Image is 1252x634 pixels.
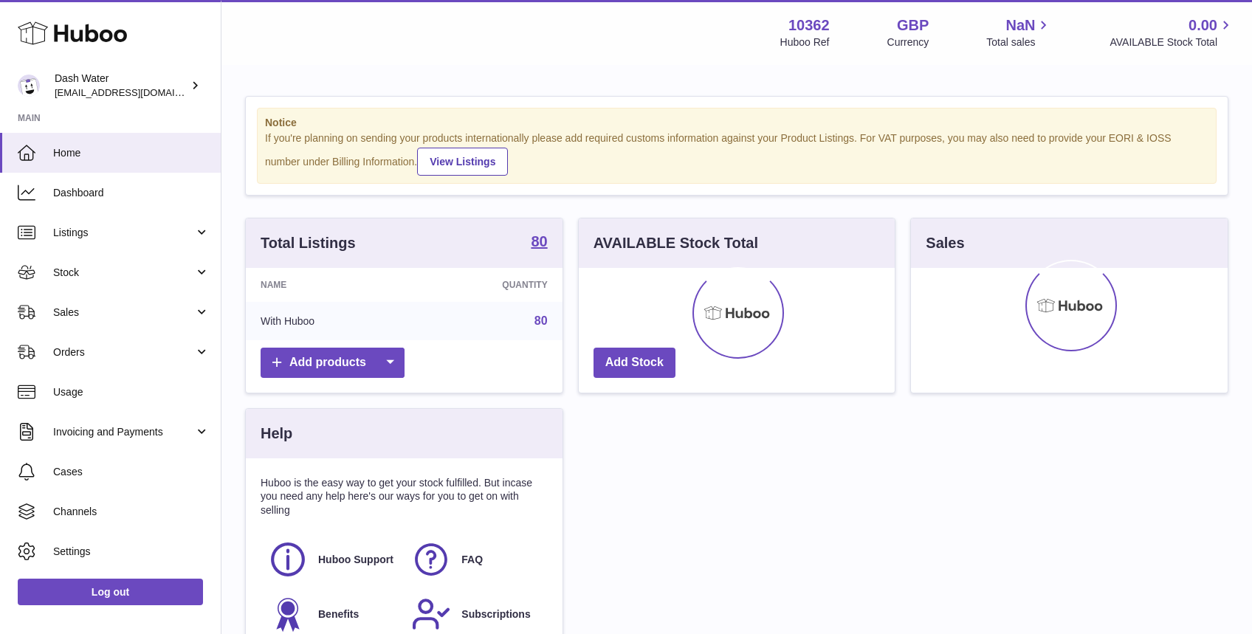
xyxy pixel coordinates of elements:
span: Stock [53,266,194,280]
div: If you're planning on sending your products internationally please add required customs informati... [265,131,1208,176]
strong: Notice [265,116,1208,130]
span: Invoicing and Payments [53,425,194,439]
span: Usage [53,385,210,399]
span: [EMAIL_ADDRESS][DOMAIN_NAME] [55,86,217,98]
div: Dash Water [55,72,188,100]
p: Huboo is the easy way to get your stock fulfilled. But incase you need any help here's our ways f... [261,476,548,518]
a: Add products [261,348,405,378]
span: NaN [1005,15,1035,35]
span: Channels [53,505,210,519]
a: Log out [18,579,203,605]
th: Name [246,268,413,302]
span: Benefits [318,607,359,621]
span: Subscriptions [461,607,530,621]
td: With Huboo [246,302,413,340]
strong: 10362 [788,15,830,35]
span: Home [53,146,210,160]
th: Quantity [413,268,563,302]
span: Listings [53,226,194,240]
span: FAQ [461,553,483,567]
a: NaN Total sales [986,15,1052,49]
a: 80 [534,314,548,327]
a: Add Stock [594,348,675,378]
span: 0.00 [1189,15,1217,35]
a: 0.00 AVAILABLE Stock Total [1110,15,1234,49]
a: 80 [531,234,547,252]
span: Orders [53,345,194,359]
img: bea@dash-water.com [18,75,40,97]
h3: Help [261,424,292,444]
h3: AVAILABLE Stock Total [594,233,758,253]
a: View Listings [417,148,508,176]
span: Dashboard [53,186,210,200]
a: FAQ [411,540,540,579]
a: Huboo Support [268,540,396,579]
span: AVAILABLE Stock Total [1110,35,1234,49]
span: Huboo Support [318,553,393,567]
h3: Total Listings [261,233,356,253]
span: Sales [53,306,194,320]
span: Total sales [986,35,1052,49]
h3: Sales [926,233,964,253]
span: Cases [53,465,210,479]
a: Subscriptions [411,594,540,634]
div: Huboo Ref [780,35,830,49]
div: Currency [887,35,929,49]
strong: GBP [897,15,929,35]
span: Settings [53,545,210,559]
a: Benefits [268,594,396,634]
strong: 80 [531,234,547,249]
